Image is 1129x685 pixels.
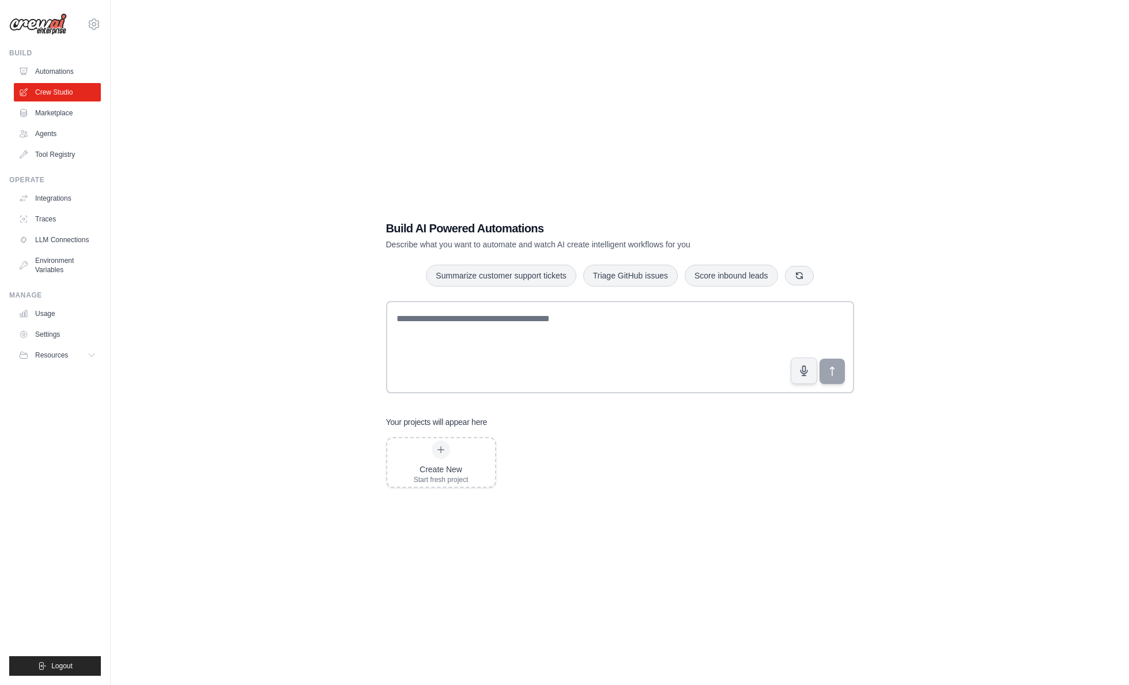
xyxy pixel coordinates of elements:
a: Integrations [14,189,101,208]
button: Logout [9,656,101,676]
a: Environment Variables [14,251,101,279]
div: Build [9,48,101,58]
a: Marketplace [14,104,101,122]
div: Operate [9,175,101,185]
span: Logout [51,661,73,671]
a: Tool Registry [14,145,101,164]
img: Logo [9,13,67,35]
h3: Your projects will appear here [386,416,488,428]
a: Crew Studio [14,83,101,101]
div: Start fresh project [414,475,469,484]
div: Manage [9,291,101,300]
button: Get new suggestions [785,266,814,285]
a: Usage [14,304,101,323]
a: Settings [14,325,101,344]
a: Traces [14,210,101,228]
button: Summarize customer support tickets [426,265,576,287]
span: Resources [35,351,68,360]
h1: Build AI Powered Automations [386,220,773,236]
button: Resources [14,346,101,364]
a: Agents [14,125,101,143]
p: Describe what you want to automate and watch AI create intelligent workflows for you [386,239,773,250]
button: Click to speak your automation idea [791,357,817,384]
button: Score inbound leads [685,265,778,287]
a: LLM Connections [14,231,101,249]
button: Triage GitHub issues [583,265,678,287]
iframe: Chat Widget [1071,630,1129,685]
div: Create New [414,464,469,475]
a: Automations [14,62,101,81]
